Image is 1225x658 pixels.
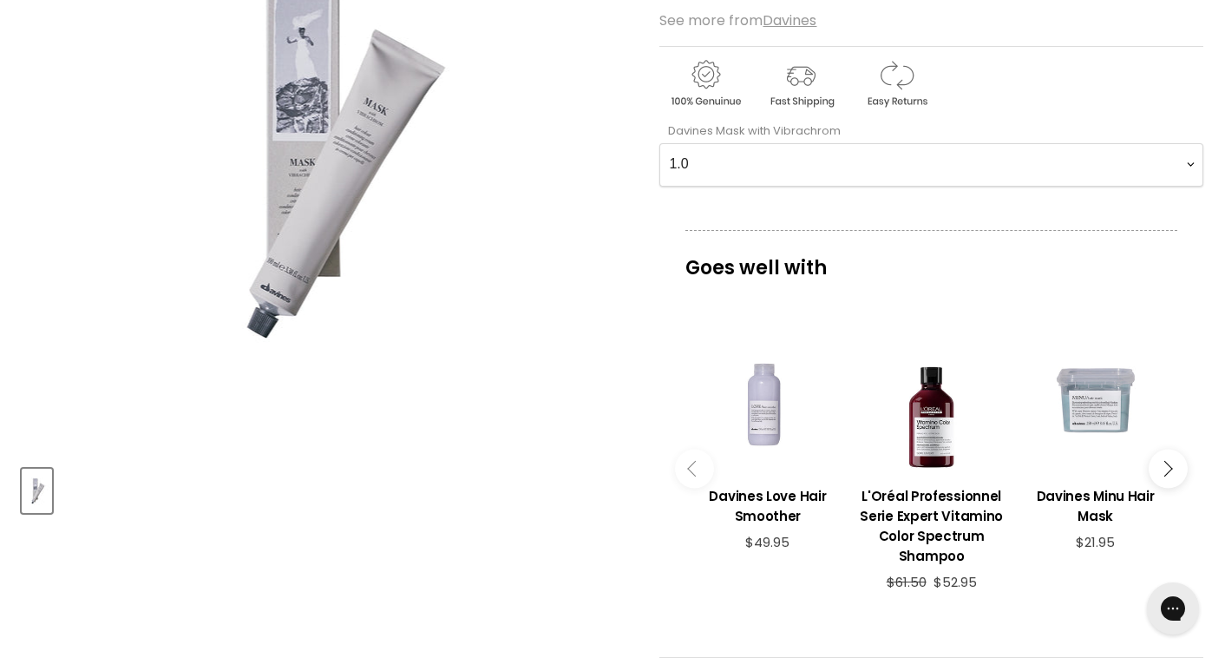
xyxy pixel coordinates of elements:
[858,486,1005,566] h3: L'Oréal Professionnel Serie Expert Vitamino Color Spectrum Shampoo
[933,573,977,591] span: $52.95
[1022,486,1169,526] h3: Davines Minu Hair Mask
[1138,576,1208,641] iframe: Gorgias live chat messenger
[745,533,789,551] span: $49.95
[659,57,751,110] img: genuine.gif
[685,230,1177,287] p: Goes well with
[694,473,841,535] a: View product:Davines Love Hair Smoother
[1076,533,1115,551] span: $21.95
[755,57,847,110] img: shipping.gif
[887,573,927,591] span: $61.50
[1022,473,1169,535] a: View product:Davines Minu Hair Mask
[858,473,1005,575] a: View product:L'Oréal Professionnel Serie Expert Vitamino Color Spectrum Shampoo
[659,122,841,139] label: Davines Mask with Vibrachrom
[850,57,942,110] img: returns.gif
[19,464,632,513] div: Product thumbnails
[22,469,52,513] button: Davines Mask with Vibrachrom
[763,10,816,30] a: Davines
[694,486,841,526] h3: Davines Love Hair Smoother
[23,470,50,511] img: Davines Mask with Vibrachrom
[659,10,816,30] span: See more from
